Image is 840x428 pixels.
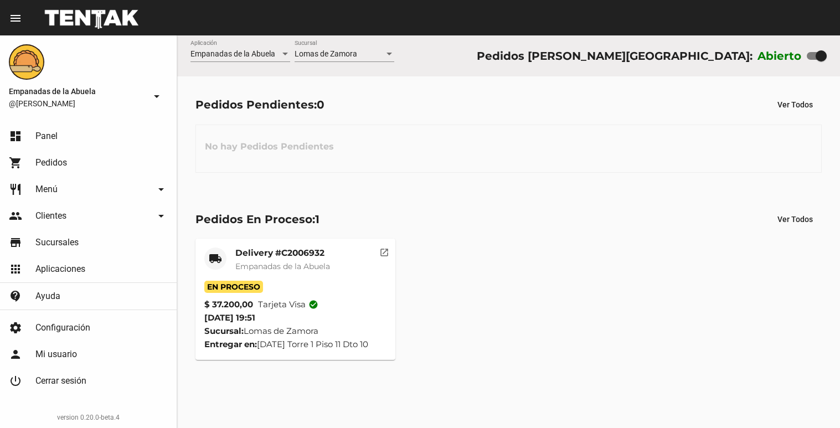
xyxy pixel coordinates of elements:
span: Menú [35,184,58,195]
mat-icon: menu [9,12,22,25]
span: Empanadas de la Abuela [190,49,275,58]
img: f0136945-ed32-4f7c-91e3-a375bc4bb2c5.png [9,44,44,80]
mat-icon: person [9,348,22,361]
span: Ver Todos [777,100,813,109]
div: Lomas de Zamora [204,324,386,338]
mat-icon: apps [9,262,22,276]
button: Ver Todos [769,209,822,229]
mat-icon: dashboard [9,130,22,143]
span: Panel [35,131,58,142]
span: Ver Todos [777,215,813,224]
mat-icon: arrow_drop_down [154,183,168,196]
mat-icon: power_settings_new [9,374,22,388]
div: [DATE] Torre 1 Piso 11 Dto 10 [204,338,386,351]
mat-icon: local_shipping [209,252,222,265]
span: Clientes [35,210,66,221]
label: Abierto [757,47,802,65]
span: Sucursales [35,237,79,248]
mat-icon: restaurant [9,183,22,196]
mat-icon: arrow_drop_down [150,90,163,103]
button: Ver Todos [769,95,822,115]
mat-icon: arrow_drop_down [154,209,168,223]
span: Ayuda [35,291,60,302]
mat-icon: check_circle [308,300,318,310]
strong: $ 37.200,00 [204,298,253,311]
span: Empanadas de la Abuela [9,85,146,98]
mat-icon: settings [9,321,22,334]
span: Configuración [35,322,90,333]
span: Cerrar sesión [35,375,86,386]
mat-icon: open_in_new [379,246,389,256]
h3: No hay Pedidos Pendientes [196,130,343,163]
span: Pedidos [35,157,67,168]
mat-icon: contact_support [9,290,22,303]
span: Tarjeta visa [258,298,318,311]
span: Empanadas de la Abuela [235,261,330,271]
span: Aplicaciones [35,264,85,275]
iframe: chat widget [793,384,829,417]
strong: Entregar en: [204,339,257,349]
mat-icon: shopping_cart [9,156,22,169]
span: Lomas de Zamora [295,49,357,58]
div: version 0.20.0-beta.4 [9,412,168,423]
span: 1 [315,213,319,226]
mat-card-title: Delivery #C2006932 [235,247,330,259]
span: @[PERSON_NAME] [9,98,146,109]
div: Pedidos Pendientes: [195,96,324,114]
div: Pedidos En Proceso: [195,210,319,228]
div: Pedidos [PERSON_NAME][GEOGRAPHIC_DATA]: [477,47,753,65]
span: Mi usuario [35,349,77,360]
strong: Sucursal: [204,326,244,336]
span: 0 [317,98,324,111]
mat-icon: store [9,236,22,249]
span: [DATE] 19:51 [204,312,255,323]
mat-icon: people [9,209,22,223]
span: En Proceso [204,281,263,293]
